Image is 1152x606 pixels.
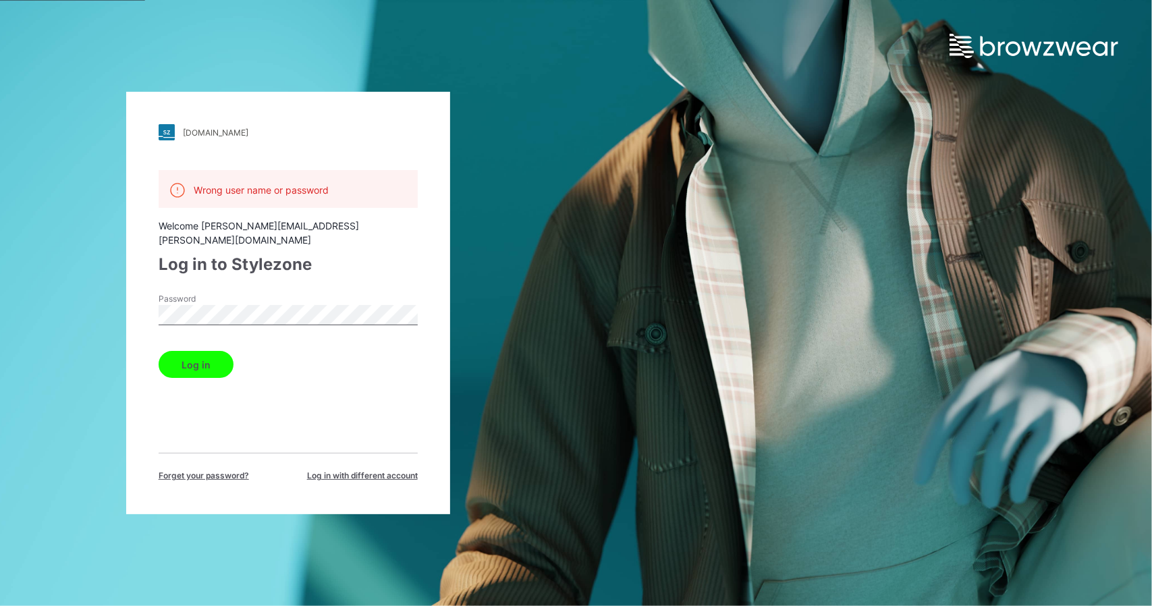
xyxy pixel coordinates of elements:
[159,470,249,482] span: Forget your password?
[183,128,248,138] div: [DOMAIN_NAME]
[950,34,1118,58] img: browzwear-logo.e42bd6dac1945053ebaf764b6aa21510.svg
[159,293,253,305] label: Password
[159,252,418,277] div: Log in to Stylezone
[159,219,418,247] div: Welcome [PERSON_NAME][EMAIL_ADDRESS][PERSON_NAME][DOMAIN_NAME]
[307,470,418,482] span: Log in with different account
[159,124,418,140] a: [DOMAIN_NAME]
[194,183,329,197] p: Wrong user name or password
[159,351,234,378] button: Log in
[159,124,175,140] img: stylezone-logo.562084cfcfab977791bfbf7441f1a819.svg
[169,182,186,198] img: alert.76a3ded3c87c6ed799a365e1fca291d4.svg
